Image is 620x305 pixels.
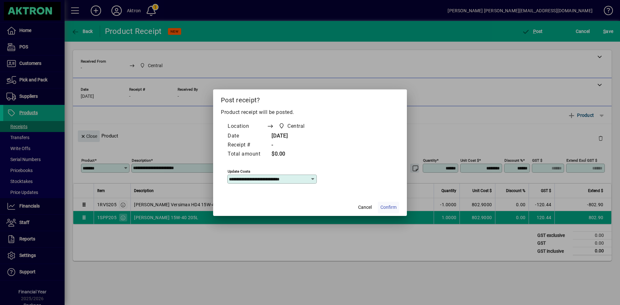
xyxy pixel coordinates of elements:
td: $0.00 [267,150,317,159]
span: Central [287,122,305,130]
td: Location [227,121,267,132]
h2: Post receipt? [213,89,407,108]
td: Date [227,132,267,141]
button: Cancel [355,202,375,213]
td: [DATE] [267,132,317,141]
span: Central [277,122,307,131]
button: Confirm [378,202,399,213]
td: Receipt # [227,141,267,150]
p: Product receipt will be posted. [221,108,399,116]
span: Cancel [358,204,372,211]
mat-label: Update costs [228,169,250,173]
td: - [267,141,317,150]
span: Confirm [380,204,397,211]
td: Total amount [227,150,267,159]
